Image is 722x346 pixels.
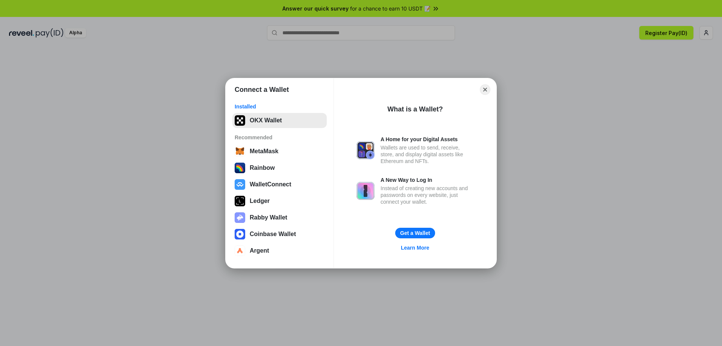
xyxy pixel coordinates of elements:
div: Learn More [401,244,429,251]
div: A New Way to Log In [381,177,474,183]
button: Close [480,84,490,95]
h1: Connect a Wallet [235,85,289,94]
button: Rabby Wallet [232,210,327,225]
img: svg+xml,%3Csvg%20width%3D%2228%22%20height%3D%2228%22%20viewBox%3D%220%200%2028%2028%22%20fill%3D... [235,179,245,190]
button: Get a Wallet [395,228,435,238]
img: svg+xml,%3Csvg%20xmlns%3D%22http%3A%2F%2Fwww.w3.org%2F2000%2Fsvg%22%20fill%3D%22none%22%20viewBox... [235,212,245,223]
button: Coinbase Wallet [232,227,327,242]
div: Installed [235,103,325,110]
div: Wallets are used to send, receive, store, and display digital assets like Ethereum and NFTs. [381,144,474,165]
img: svg+xml,%3Csvg%20width%3D%2228%22%20height%3D%2228%22%20viewBox%3D%220%200%2028%2028%22%20fill%3D... [235,146,245,157]
img: svg+xml,%3Csvg%20width%3D%2228%22%20height%3D%2228%22%20viewBox%3D%220%200%2028%2028%22%20fill%3D... [235,245,245,256]
button: WalletConnect [232,177,327,192]
div: Rainbow [250,165,275,171]
div: Rabby Wallet [250,214,287,221]
div: Ledger [250,198,270,204]
button: Rainbow [232,160,327,175]
div: OKX Wallet [250,117,282,124]
button: MetaMask [232,144,327,159]
div: Get a Wallet [400,230,430,236]
div: Instead of creating new accounts and passwords on every website, just connect your wallet. [381,185,474,205]
div: WalletConnect [250,181,291,188]
img: svg+xml,%3Csvg%20xmlns%3D%22http%3A%2F%2Fwww.w3.org%2F2000%2Fsvg%22%20fill%3D%22none%22%20viewBox... [356,141,375,159]
div: Argent [250,247,269,254]
div: Coinbase Wallet [250,231,296,238]
div: MetaMask [250,148,278,155]
img: 5VZ71FV6L7PA3gg3tXrdQ+DgLhC+75Wq3no69P3MC0NFQpx2lL04Ql9gHK1bRDjsSBIvScBnDTk1WrlGIZBorIDEYJj+rhdgn... [235,115,245,126]
img: svg+xml,%3Csvg%20width%3D%2228%22%20height%3D%2228%22%20viewBox%3D%220%200%2028%2028%22%20fill%3D... [235,229,245,239]
button: OKX Wallet [232,113,327,128]
button: Argent [232,243,327,258]
img: svg+xml,%3Csvg%20xmlns%3D%22http%3A%2F%2Fwww.w3.org%2F2000%2Fsvg%22%20width%3D%2228%22%20height%3... [235,196,245,206]
div: What is a Wallet? [387,105,443,114]
a: Learn More [396,243,434,253]
div: A Home for your Digital Assets [381,136,474,143]
img: svg+xml,%3Csvg%20xmlns%3D%22http%3A%2F%2Fwww.w3.org%2F2000%2Fsvg%22%20fill%3D%22none%22%20viewBox... [356,182,375,200]
button: Ledger [232,194,327,209]
img: svg+xml,%3Csvg%20width%3D%22120%22%20height%3D%22120%22%20viewBox%3D%220%200%20120%20120%22%20fil... [235,163,245,173]
div: Recommended [235,134,325,141]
